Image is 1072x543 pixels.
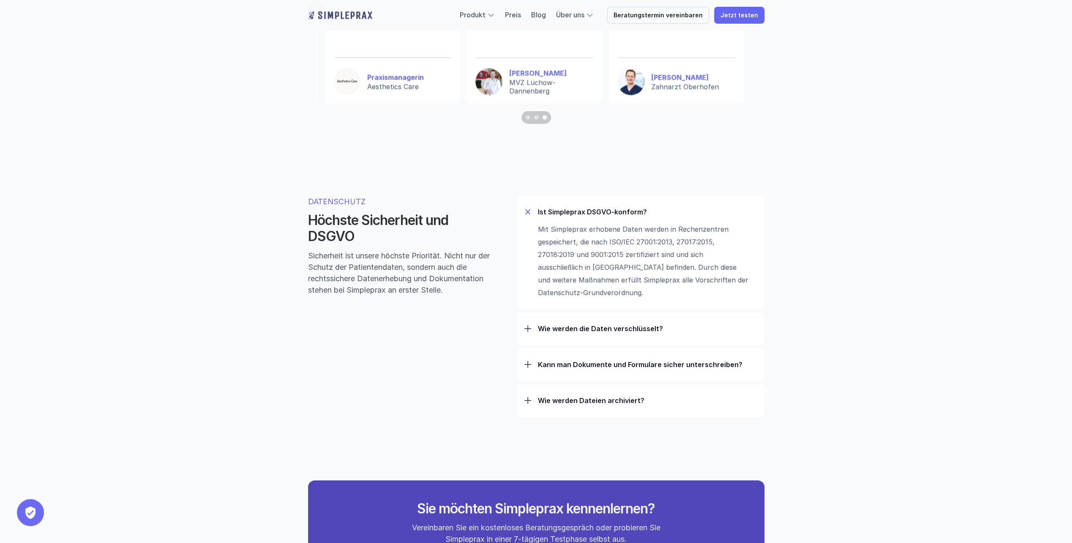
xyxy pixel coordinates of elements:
[367,82,452,91] p: Aesthetics Care
[538,360,758,369] p: Kann man Dokumente und Formulare sicher unterschreiben?
[367,73,424,82] strong: Praxismanagerin
[191,68,310,95] a: Zahnarzt Mecklenbeck
[521,111,532,124] button: Scroll to page 1
[538,324,758,333] p: Wie werden die Daten verschlüsselt?
[607,7,709,24] a: Beratungstermin vereinbaren
[714,7,764,24] a: Jetzt testen
[475,68,594,95] a: [PERSON_NAME]MVZ Lüchow-Dannenberg
[225,82,310,91] p: Zahnarzt Mecklenbeck
[460,11,486,19] a: Produkt
[651,73,709,82] strong: [PERSON_NAME]
[509,78,594,95] p: MVZ Lüchow-Dannenberg
[505,11,521,19] a: Preis
[538,396,758,405] p: Wie werden Dateien archiviert?
[720,12,758,19] p: Jetzt testen
[540,111,551,124] button: Scroll to page 3
[556,11,584,19] a: Über uns
[538,223,749,299] p: Mit Simpleprax erhobene Daten werden in Rechenzentren gespeichert, die nach ISO/IEC 27001:2013, 2...
[614,12,703,19] p: Beratungstermin vereinbaren
[308,196,491,207] p: DATENSCHUTZ
[617,68,736,95] a: [PERSON_NAME]Zahnarzt Oberhofen
[531,11,546,19] a: Blog
[538,208,758,216] p: Ist Simpleprax DSGVO-konform?
[532,111,540,124] button: Scroll to page 2
[333,68,452,95] a: PraxismanagerinAesthetics Care
[509,69,567,77] strong: [PERSON_NAME]
[651,82,736,91] p: Zahnarzt Oberhofen
[378,501,695,517] h2: Sie möchten Simpleprax kennenlernen?
[308,250,491,296] p: Sicherheit ist unsere höchste Priorität. Nicht nur der Schutz der Patientendaten, sondern auch di...
[308,212,491,245] h2: Höchste Sicherheit und DSGVO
